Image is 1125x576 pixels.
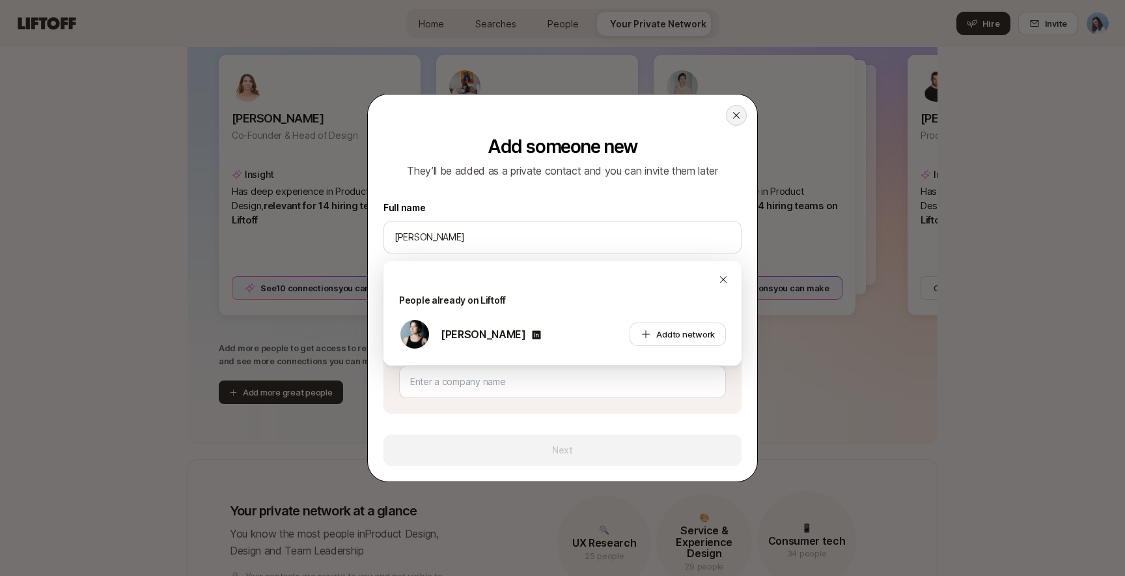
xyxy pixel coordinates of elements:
span: Add [656,328,715,341]
label: Full name [383,200,742,216]
p: Add someone new [488,136,637,157]
p: [PERSON_NAME] [441,326,542,343]
button: Addto network [630,323,726,346]
p: People already on Liftoff [383,293,742,308]
img: 539a6eb7_bc0e_4fa2_8ad9_ee091919e8d1.jpg [400,320,429,349]
input: e.g. Reed Hastings [395,229,730,245]
span: to network [673,329,715,339]
p: They’ll be added as a private contact and you can invite them later [407,162,718,179]
input: Enter a company name [410,374,715,390]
